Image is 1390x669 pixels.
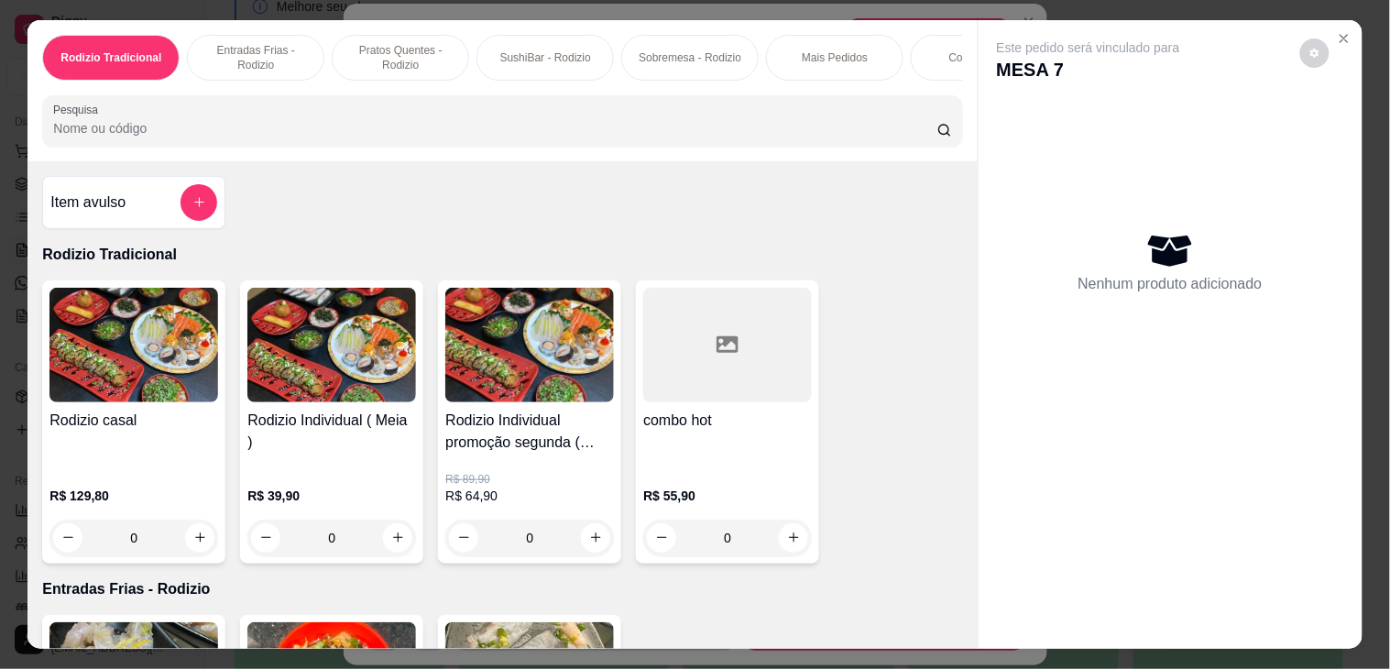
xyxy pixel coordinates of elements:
[42,244,962,266] p: Rodizio Tradicional
[185,523,214,553] button: increase-product-quantity
[997,38,1180,57] p: Este pedido será vinculado para
[247,288,416,402] img: product-image
[49,487,218,505] p: R$ 129,80
[643,487,812,505] p: R$ 55,90
[49,288,218,402] img: product-image
[1330,24,1359,53] button: Close
[42,578,962,600] p: Entradas Frias - Rodizio
[53,523,82,553] button: decrease-product-quantity
[445,410,614,454] h4: Rodizio Individual promoção segunda ( Inteiro )
[53,119,937,137] input: Pesquisa
[949,50,1011,65] p: Combinados
[247,410,416,454] h4: Rodizio Individual ( Meia )
[202,43,309,72] p: Entradas Frias - Rodizio
[445,288,614,402] img: product-image
[347,43,454,72] p: Pratos Quentes - Rodizio
[60,50,161,65] p: Rodizio Tradicional
[445,472,614,487] p: R$ 89,90
[383,523,412,553] button: increase-product-quantity
[802,50,868,65] p: Mais Pedidos
[181,184,217,221] button: add-separate-item
[445,487,614,505] p: R$ 64,90
[49,410,218,432] h4: Rodizio casal
[997,57,1180,82] p: MESA 7
[779,523,808,553] button: increase-product-quantity
[647,523,676,553] button: decrease-product-quantity
[251,523,280,553] button: decrease-product-quantity
[1078,273,1263,295] p: Nenhum produto adicionado
[247,487,416,505] p: R$ 39,90
[53,102,104,117] label: Pesquisa
[639,50,741,65] p: Sobremesa - Rodizio
[50,192,126,214] h4: Item avulso
[643,410,812,432] h4: combo hot
[1300,38,1330,68] button: decrease-product-quantity
[500,50,591,65] p: SushiBar - Rodizio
